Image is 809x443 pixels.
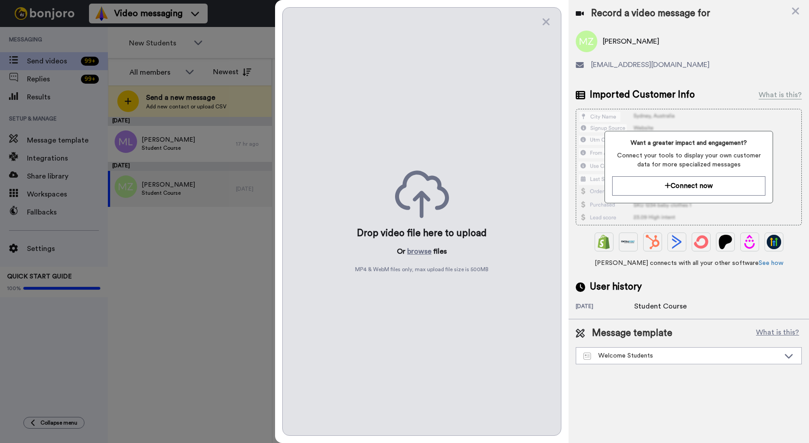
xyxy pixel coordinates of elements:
button: What is this? [753,327,802,340]
button: browse [407,246,431,257]
img: ConvertKit [694,235,708,249]
span: Message template [592,327,672,340]
img: Message-temps.svg [583,353,591,360]
img: ActiveCampaign [670,235,684,249]
div: [DATE] [576,303,634,312]
span: Imported Customer Info [590,88,695,102]
img: Patreon [718,235,733,249]
div: What is this? [759,89,802,100]
span: MP4 & WebM files only, max upload file size is 500 MB [355,266,489,273]
span: [PERSON_NAME] connects with all your other software [576,259,802,268]
button: Connect now [612,176,765,196]
img: Drip [742,235,757,249]
img: Shopify [597,235,611,249]
a: See how [759,260,783,266]
p: Or files [397,246,447,257]
div: Welcome Students [583,351,780,360]
img: Hubspot [645,235,660,249]
span: Want a greater impact and engagement? [612,139,765,148]
span: User history [590,280,642,294]
span: Connect your tools to display your own customer data for more specialized messages [612,151,765,169]
span: [EMAIL_ADDRESS][DOMAIN_NAME] [591,59,710,70]
div: Student Course [634,301,687,312]
img: Ontraport [621,235,636,249]
img: GoHighLevel [767,235,781,249]
div: Drop video file here to upload [357,227,487,240]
